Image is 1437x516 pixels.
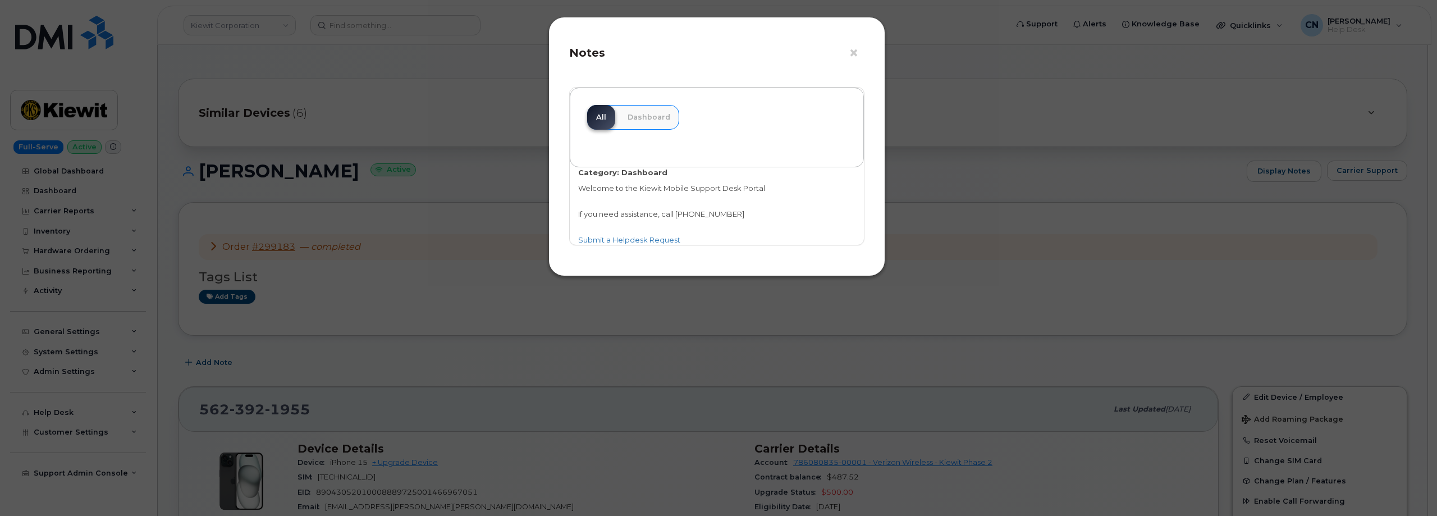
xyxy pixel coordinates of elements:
h4: Notes [569,46,864,60]
a: Submit a Helpdesk Request [578,235,680,244]
a: All [587,105,615,130]
button: × [849,45,864,62]
p: Welcome to the Kiewit Mobile Support Desk Portal [578,183,855,194]
strong: Category: Dashboard [578,168,667,177]
a: Dashboard [619,105,679,130]
p: If you need assistance, call [PHONE_NUMBER] [578,209,855,220]
iframe: Messenger Launcher [1388,467,1429,508]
